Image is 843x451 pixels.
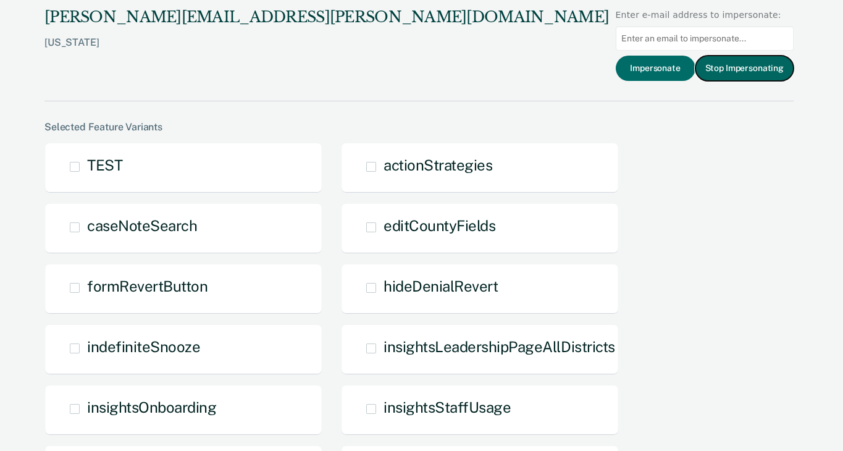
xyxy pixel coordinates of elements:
span: caseNoteSearch [87,217,197,234]
button: Stop Impersonating [695,56,794,81]
span: indefiniteSnooze [87,338,200,355]
span: formRevertButton [87,277,208,295]
div: Selected Feature Variants [44,121,794,133]
input: Enter an email to impersonate... [616,27,794,51]
span: insightsOnboarding [87,398,216,416]
div: [PERSON_NAME][EMAIL_ADDRESS][PERSON_NAME][DOMAIN_NAME] [44,9,609,27]
div: Enter e-mail address to impersonate: [616,9,794,22]
span: hideDenialRevert [384,277,498,295]
span: actionStrategies [384,156,492,174]
span: editCountyFields [384,217,495,234]
button: Impersonate [616,56,695,81]
div: [US_STATE] [44,36,609,68]
span: insightsStaffUsage [384,398,511,416]
span: TEST [87,156,122,174]
span: insightsLeadershipPageAllDistricts [384,338,615,355]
